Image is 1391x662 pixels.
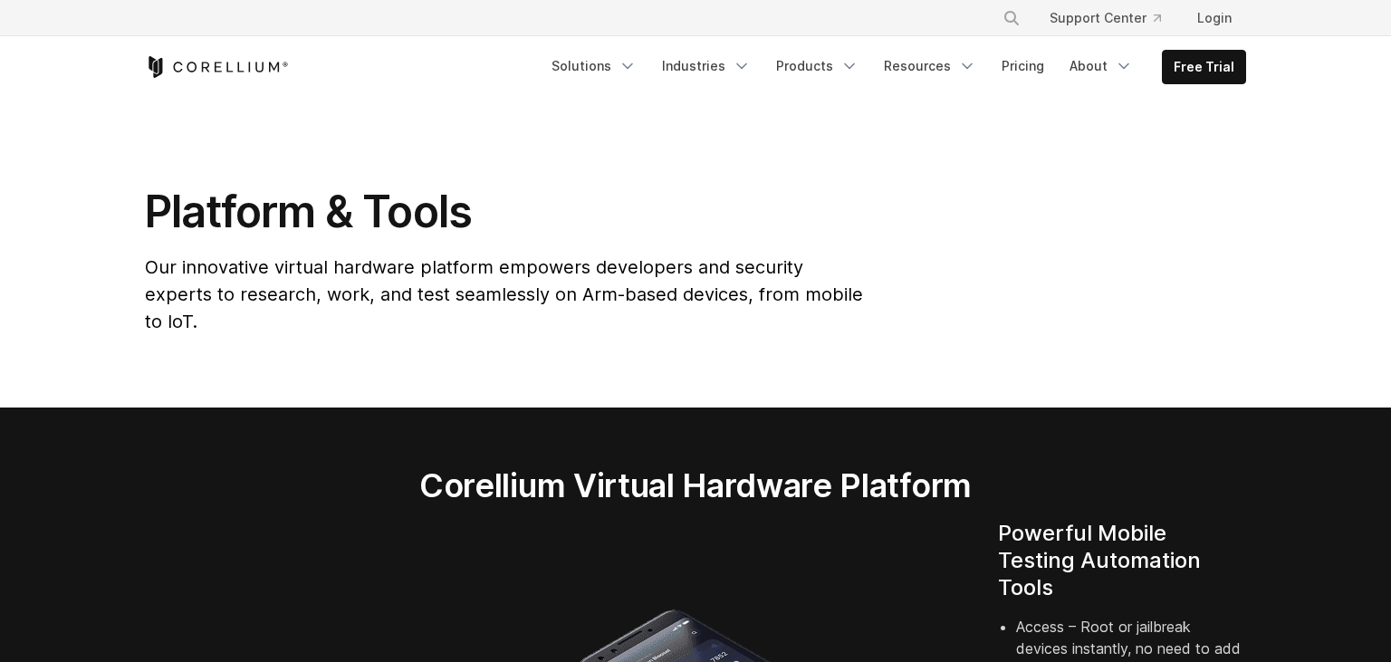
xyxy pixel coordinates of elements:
a: Login [1183,2,1246,34]
a: Corellium Home [145,56,289,78]
a: Support Center [1035,2,1175,34]
a: Free Trial [1163,51,1245,83]
div: Navigation Menu [981,2,1246,34]
h2: Corellium Virtual Hardware Platform [334,465,1056,505]
a: Resources [873,50,987,82]
a: Products [765,50,869,82]
a: Industries [651,50,762,82]
span: Our innovative virtual hardware platform empowers developers and security experts to research, wo... [145,256,863,332]
a: Pricing [991,50,1055,82]
h4: Powerful Mobile Testing Automation Tools [998,520,1246,601]
a: About [1059,50,1144,82]
h1: Platform & Tools [145,185,867,239]
div: Navigation Menu [541,50,1246,84]
a: Solutions [541,50,648,82]
button: Search [995,2,1028,34]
